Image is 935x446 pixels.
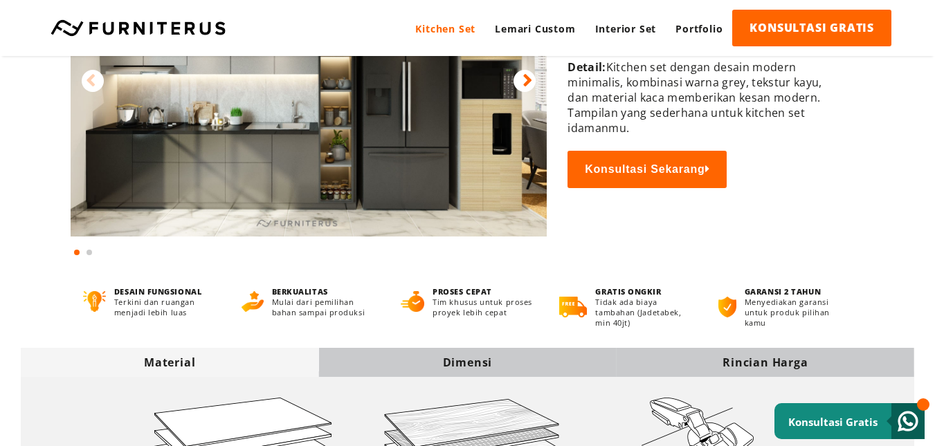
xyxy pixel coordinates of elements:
p: Tim khusus untuk proses proyek lebih cepat [433,297,534,317]
img: bergaransi.png [718,297,736,317]
div: Material [21,355,318,370]
img: proses-cepat.png [401,291,424,312]
h4: GARANSI 2 TAHUN [745,286,851,297]
a: Interior Set [585,10,666,48]
h4: DESAIN FUNGSIONAL [114,286,217,297]
div: Dimensi [318,355,616,370]
img: desain-fungsional.png [83,291,106,312]
p: Menyediakan garansi untuk produk pilihan kamu [745,297,851,328]
h4: PROSES CEPAT [433,286,534,297]
img: gratis-ongkir.png [559,297,587,317]
p: Kitchen set dengan desain modern minimalis, kombinasi warna grey, tekstur kayu, dan material kaca... [568,59,845,136]
p: Terkini dan ruangan menjadi lebih luas [114,297,217,317]
img: berkualitas.png [242,291,263,312]
button: Konsultasi Sekarang [568,151,727,188]
h4: BERKUALITAS [272,286,375,297]
span: Detail: [568,59,606,75]
a: Portfolio [666,10,732,48]
h4: GRATIS ONGKIR [595,286,692,297]
a: Kitchen Set [406,10,485,48]
div: Rincian Harga [617,355,914,370]
small: Konsultasi Gratis [788,415,878,429]
a: Konsultasi Gratis [774,403,925,439]
a: KONSULTASI GRATIS [732,10,891,46]
p: Tidak ada biaya tambahan (Jadetabek, min 40jt) [595,297,692,328]
p: Mulai dari pemilihan bahan sampai produksi [272,297,375,317]
a: Lemari Custom [485,10,585,48]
